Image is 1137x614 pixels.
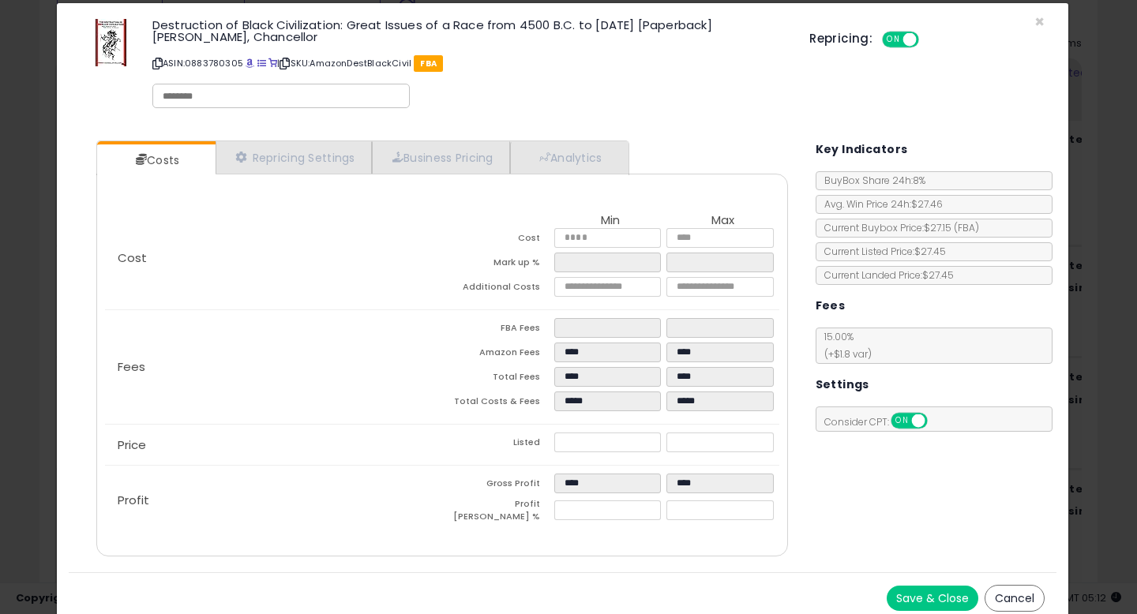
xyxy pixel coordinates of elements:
[442,343,554,367] td: Amazon Fees
[105,439,442,451] p: Price
[816,174,925,187] span: BuyBox Share 24h: 8%
[884,33,903,47] span: ON
[442,367,554,391] td: Total Fees
[268,57,277,69] a: Your listing only
[816,245,946,258] span: Current Listed Price: $27.45
[924,221,979,234] span: $27.15
[816,268,954,282] span: Current Landed Price: $27.45
[892,414,912,428] span: ON
[917,33,942,47] span: OFF
[442,498,554,527] td: Profit [PERSON_NAME] %
[816,330,872,361] span: 15.00 %
[97,144,214,176] a: Costs
[442,474,554,498] td: Gross Profit
[96,19,126,66] img: 51MzVNDH8+L._SL60_.jpg
[246,57,254,69] a: BuyBox page
[105,494,442,507] p: Profit
[510,141,627,174] a: Analytics
[442,228,554,253] td: Cost
[554,214,666,228] th: Min
[442,253,554,277] td: Mark up %
[442,318,554,343] td: FBA Fees
[152,51,786,76] p: ASIN: 0883780305 | SKU: AmazonDestBlackCivil
[816,375,869,395] h5: Settings
[985,585,1045,612] button: Cancel
[954,221,979,234] span: ( FBA )
[816,347,872,361] span: (+$1.8 var)
[105,361,442,373] p: Fees
[152,19,786,43] h3: Destruction of Black Civilization: Great Issues of a Race from 4500 B.C. to [DATE] [Paperback] [P...
[414,55,443,72] span: FBA
[216,141,372,174] a: Repricing Settings
[816,296,846,316] h5: Fees
[105,252,442,264] p: Cost
[816,197,943,211] span: Avg. Win Price 24h: $27.46
[442,391,554,416] td: Total Costs & Fees
[816,221,979,234] span: Current Buybox Price:
[816,415,948,429] span: Consider CPT:
[887,586,978,611] button: Save & Close
[666,214,779,228] th: Max
[809,32,872,45] h5: Repricing:
[816,140,908,159] h5: Key Indicators
[257,57,266,69] a: All offer listings
[925,414,950,428] span: OFF
[442,277,554,301] td: Additional Costs
[1034,10,1045,33] span: ×
[442,432,554,457] td: Listed
[372,141,510,174] a: Business Pricing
